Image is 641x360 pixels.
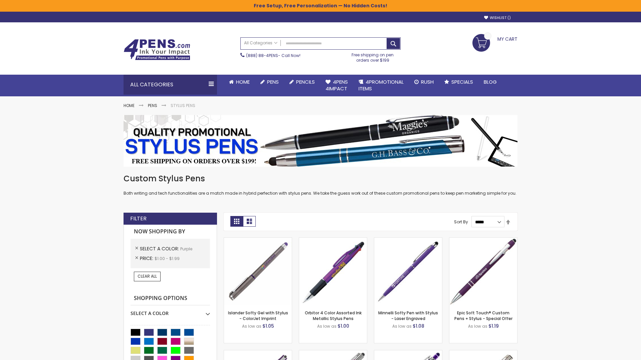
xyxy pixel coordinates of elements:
[454,219,468,225] label: Sort By
[299,237,367,243] a: Orbitor 4 Color Assorted Ink Metallic Stylus Pens-Purple
[140,245,180,252] span: Select A Color
[224,237,292,243] a: Islander Softy Gel with Stylus - ColorJet Imprint-Purple
[454,310,512,321] a: Epic Soft Touch® Custom Pens + Stylus - Special Offer
[451,78,473,85] span: Specials
[468,323,487,329] span: As low as
[449,238,517,305] img: 4P-MS8B-Purple
[359,78,404,92] span: 4PROMOTIONAL ITEMS
[134,272,161,281] a: Clear All
[138,273,157,279] span: Clear All
[224,75,255,89] a: Home
[392,323,412,329] span: As low as
[246,53,300,58] span: - Call Now!
[244,40,277,46] span: All Categories
[439,75,478,89] a: Specials
[124,173,517,184] h1: Custom Stylus Pens
[378,310,438,321] a: Minnelli Softy Pen with Stylus - Laser Engraved
[228,310,288,321] a: Islander Softy Gel with Stylus - ColorJet Imprint
[224,238,292,305] img: Islander Softy Gel with Stylus - ColorJet Imprint-Purple
[124,173,517,196] div: Both writing and tech functionalities are a match made in hybrid perfection with stylus pens. We ...
[299,238,367,305] img: Orbitor 4 Color Assorted Ink Metallic Stylus Pens-Purple
[124,39,190,60] img: 4Pens Custom Pens and Promotional Products
[124,115,517,167] img: Stylus Pens
[305,310,362,321] a: Orbitor 4 Color Assorted Ink Metallic Stylus Pens
[409,75,439,89] a: Rush
[484,15,511,20] a: Wishlist
[124,103,135,108] a: Home
[374,237,442,243] a: Minnelli Softy Pen with Stylus - Laser Engraved-Purple
[326,78,348,92] span: 4Pens 4impact
[488,323,499,329] span: $1.19
[130,215,147,222] strong: Filter
[131,225,210,239] strong: Now Shopping by
[317,323,337,329] span: As low as
[242,323,261,329] span: As low as
[148,103,157,108] a: Pens
[236,78,250,85] span: Home
[246,53,278,58] a: (888) 88-4PENS
[413,323,424,329] span: $1.08
[171,103,195,108] strong: Stylus Pens
[449,350,517,356] a: Tres-Chic Touch Pen - Standard Laser-Purple
[255,75,284,89] a: Pens
[338,323,349,329] span: $1.00
[478,75,502,89] a: Blog
[449,237,517,243] a: 4P-MS8B-Purple
[374,238,442,305] img: Minnelli Softy Pen with Stylus - Laser Engraved-Purple
[131,305,210,317] div: Select A Color
[299,350,367,356] a: Tres-Chic with Stylus Metal Pen - Standard Laser-Purple
[421,78,434,85] span: Rush
[140,255,155,262] span: Price
[241,38,281,49] a: All Categories
[374,350,442,356] a: Phoenix Softy with Stylus Pen - Laser-Purple
[320,75,353,96] a: 4Pens4impact
[262,323,274,329] span: $1.05
[124,75,217,95] div: All Categories
[284,75,320,89] a: Pencils
[484,78,497,85] span: Blog
[296,78,315,85] span: Pencils
[353,75,409,96] a: 4PROMOTIONALITEMS
[267,78,279,85] span: Pens
[345,50,401,63] div: Free shipping on pen orders over $199
[131,291,210,306] strong: Shopping Options
[230,216,243,227] strong: Grid
[155,256,180,261] span: $1.00 - $1.99
[180,246,192,252] span: Purple
[224,350,292,356] a: Avendale Velvet Touch Stylus Gel Pen-Purple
